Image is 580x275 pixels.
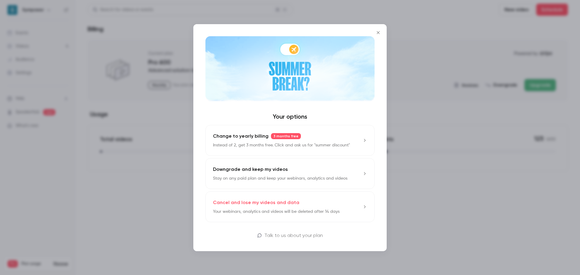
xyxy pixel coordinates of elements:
[213,199,299,206] p: Cancel and lose my videos and data
[213,166,288,173] p: Downgrade and keep my videos
[213,133,269,140] span: Change to yearly billing
[205,158,375,189] button: Downgrade and keep my videosStay on any paid plan and keep your webinars, analytics and videos
[372,27,384,39] button: Close
[213,175,347,181] p: Stay on any paid plan and keep your webinars, analytics and videos
[205,36,375,101] img: Summer Break
[264,232,323,239] p: Talk to us about your plan
[205,113,375,120] h4: Your options
[271,133,301,139] span: 3 months free
[213,209,340,215] p: Your webinars, analytics and videos will be deleted after 14 days
[205,232,375,239] a: Talk to us about your plan
[213,142,350,148] p: Instead of 2, get 3 months free. Click and ask us for "summer discount"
